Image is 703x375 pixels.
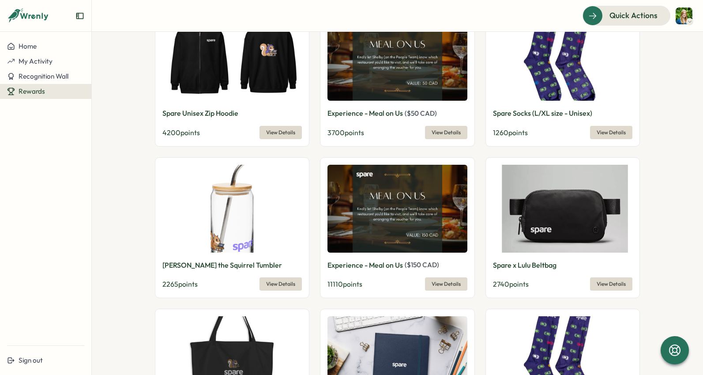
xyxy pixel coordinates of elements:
[19,356,43,364] span: Sign out
[266,126,295,139] span: View Details
[19,87,45,95] span: Rewards
[266,278,295,290] span: View Details
[162,13,302,101] img: Spare Unisex Zip Hoodie
[19,42,37,50] span: Home
[259,277,302,291] button: View Details
[19,72,68,80] span: Recognition Wall
[425,126,467,139] button: View Details
[162,260,282,271] p: [PERSON_NAME] the Squirrel Tumbler
[405,261,439,269] span: ( $ 150 CAD )
[493,128,528,137] span: 1260 points
[19,57,53,65] span: My Activity
[493,165,633,253] img: Spare x Lulu Beltbag
[405,109,437,117] span: ( $ 50 CAD )
[327,260,403,271] p: Experience - Meal on Us
[425,277,467,291] button: View Details
[609,10,658,21] span: Quick Actions
[590,277,632,291] button: View Details
[493,280,529,288] span: 2740 points
[676,8,692,24] img: Kelly McGillis
[327,165,467,253] img: Experience - Meal on Us
[597,278,626,290] span: View Details
[162,165,302,253] img: Sammy the Squirrel Tumbler
[162,128,200,137] span: 4200 points
[259,126,302,139] button: View Details
[327,280,362,288] span: 11110 points
[327,108,403,119] p: Experience - Meal on Us
[162,280,198,288] span: 2265 points
[597,126,626,139] span: View Details
[162,108,238,119] p: Spare Unisex Zip Hoodie
[493,13,633,101] img: Spare Socks (L/XL size - Unisex)
[327,13,467,101] img: Experience - Meal on Us
[432,278,461,290] span: View Details
[432,126,461,139] span: View Details
[583,6,670,25] button: Quick Actions
[590,126,632,139] button: View Details
[493,260,556,271] p: Spare x Lulu Beltbag
[327,128,364,137] span: 3700 points
[75,11,84,20] button: Expand sidebar
[493,108,592,119] p: Spare Socks (L/XL size - Unisex)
